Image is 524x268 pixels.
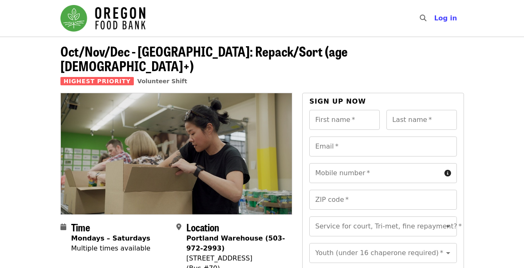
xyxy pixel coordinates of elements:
img: Oct/Nov/Dec - Portland: Repack/Sort (age 8+) organized by Oregon Food Bank [61,93,292,214]
i: search icon [420,14,426,22]
i: calendar icon [60,223,66,231]
span: Time [71,220,90,234]
div: Multiple times available [71,243,150,253]
span: Highest Priority [60,77,134,85]
input: Mobile number [309,163,441,183]
span: Sign up now [309,97,366,105]
button: Open [442,247,454,259]
input: First name [309,110,380,130]
input: ZIP code [309,190,456,210]
i: map-marker-alt icon [176,223,181,231]
span: Location [186,220,219,234]
input: Last name [386,110,457,130]
span: Oct/Nov/Dec - [GEOGRAPHIC_DATA]: Repack/Sort (age [DEMOGRAPHIC_DATA]+) [60,41,348,75]
input: Search [431,8,438,28]
span: Log in [434,14,457,22]
button: Log in [427,10,464,27]
button: Open [442,221,454,232]
img: Oregon Food Bank - Home [60,5,145,32]
strong: Portland Warehouse (503-972-2993) [186,234,285,252]
a: Volunteer Shift [137,78,187,84]
div: [STREET_ADDRESS] [186,253,286,263]
i: circle-info icon [444,169,451,177]
input: Email [309,136,456,156]
strong: Mondays – Saturdays [71,234,150,242]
